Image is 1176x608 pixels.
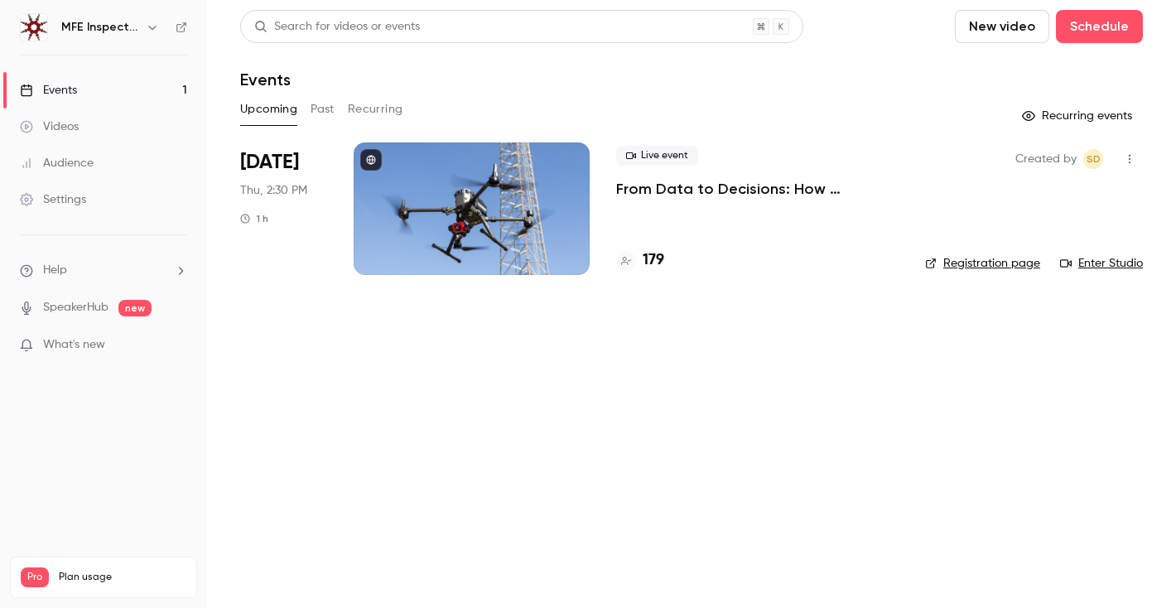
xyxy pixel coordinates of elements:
div: Sep 25 Thu, 1:30 PM (America/Chicago) [240,142,327,275]
button: Past [311,96,335,123]
li: help-dropdown-opener [20,262,187,279]
h1: Events [240,70,291,89]
button: Recurring [348,96,403,123]
div: Settings [20,191,86,208]
span: Spenser Dukowitz [1083,149,1103,169]
a: From Data to Decisions: How Advanced Sensors Transform Industrial Inspections [616,179,899,199]
button: Upcoming [240,96,297,123]
span: [DATE] [240,149,299,176]
a: Enter Studio [1060,255,1143,272]
img: MFE Inspection Solutions [21,14,47,41]
h4: 179 [643,249,664,272]
a: Registration page [925,255,1040,272]
span: Pro [21,567,49,587]
span: What's new [43,336,105,354]
div: Events [20,82,77,99]
button: Schedule [1056,10,1143,43]
div: 1 h [240,212,268,225]
span: Created by [1015,149,1077,169]
span: SD [1087,149,1101,169]
div: Search for videos or events [254,18,420,36]
a: 179 [616,249,664,272]
div: Videos [20,118,79,135]
span: Help [43,262,67,279]
button: New video [955,10,1049,43]
div: Audience [20,155,94,171]
a: SpeakerHub [43,299,108,316]
h6: MFE Inspection Solutions [61,19,139,36]
span: Plan usage [59,571,186,584]
button: Recurring events [1015,103,1143,129]
span: new [118,300,152,316]
span: Thu, 2:30 PM [240,182,307,199]
span: Live event [616,146,698,166]
iframe: Noticeable Trigger [167,338,187,353]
